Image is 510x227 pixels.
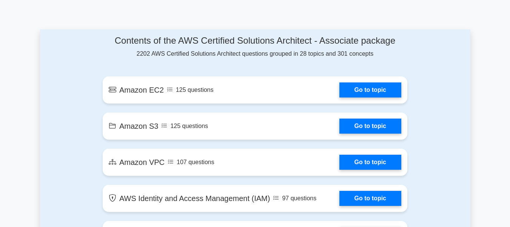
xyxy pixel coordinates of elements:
a: Go to topic [339,82,401,98]
h4: Contents of the AWS Certified Solutions Architect - Associate package [103,35,407,46]
a: Go to topic [339,119,401,134]
a: Go to topic [339,191,401,206]
a: Go to topic [339,155,401,170]
div: 2202 AWS Certified Solutions Architect questions grouped in 28 topics and 301 concepts [103,35,407,58]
